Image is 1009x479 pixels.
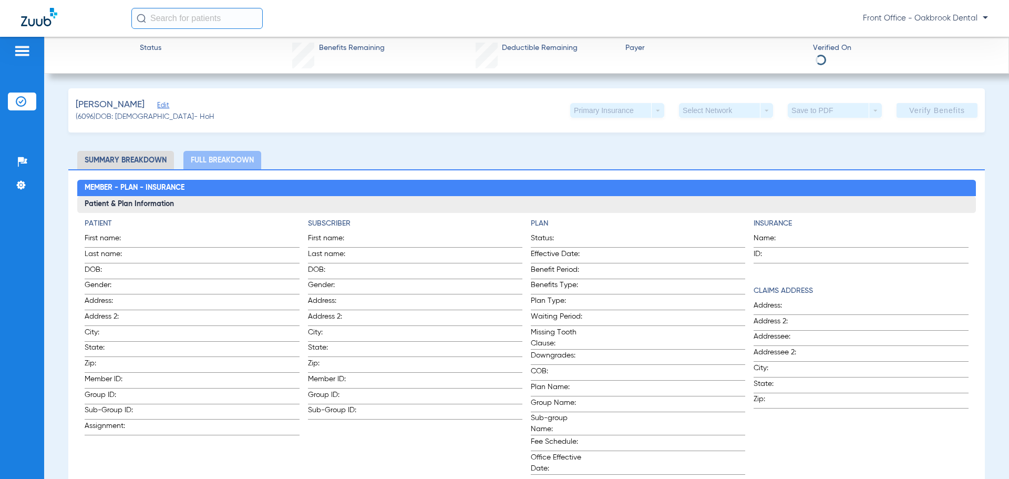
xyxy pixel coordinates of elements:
[85,295,136,310] span: Address:
[754,379,805,393] span: State:
[531,413,582,435] span: Sub-group Name:
[754,286,968,297] h4: Claims Address
[76,111,214,123] span: (6096) DOB: [DEMOGRAPHIC_DATA] - HoH
[308,342,359,356] span: State:
[308,358,359,372] span: Zip:
[85,218,299,229] h4: Patient
[754,363,805,377] span: City:
[77,151,174,169] li: Summary Breakdown
[85,405,136,419] span: Sub-Group ID:
[308,311,359,325] span: Address 2:
[85,311,136,325] span: Address 2:
[531,264,582,279] span: Benefit Period:
[308,390,359,404] span: Group ID:
[308,264,359,279] span: DOB:
[531,452,582,474] span: Office Effective Date:
[531,249,582,263] span: Effective Date:
[85,374,136,388] span: Member ID:
[85,280,136,294] span: Gender:
[85,390,136,404] span: Group ID:
[531,350,582,364] span: Downgrades:
[754,316,805,330] span: Address 2:
[754,331,805,345] span: Addressee:
[531,233,582,247] span: Status:
[754,394,805,408] span: Zip:
[531,295,582,310] span: Plan Type:
[308,405,359,419] span: Sub-Group ID:
[531,398,582,412] span: Group Name:
[85,358,136,372] span: Zip:
[625,43,804,54] span: Payer
[85,342,136,356] span: State:
[754,347,805,361] span: Addressee 2:
[754,233,783,247] span: Name:
[85,327,136,341] span: City:
[531,382,582,396] span: Plan Name:
[85,249,136,263] span: Last name:
[76,98,145,111] span: [PERSON_NAME]
[77,196,975,213] h3: Patient & Plan Information
[308,249,359,263] span: Last name:
[319,43,385,54] span: Benefits Remaining
[308,218,522,229] h4: Subscriber
[308,295,359,310] span: Address:
[85,264,136,279] span: DOB:
[502,43,578,54] span: Deductible Remaining
[77,180,975,197] h2: Member - Plan - Insurance
[308,374,359,388] span: Member ID:
[85,421,136,435] span: Assignment:
[531,327,582,349] span: Missing Tooth Clause:
[531,366,582,380] span: COB:
[531,280,582,294] span: Benefits Type:
[308,327,359,341] span: City:
[956,429,1009,479] iframe: Chat Widget
[813,43,992,54] span: Verified On
[754,300,805,314] span: Address:
[137,14,146,23] img: Search Icon
[308,280,359,294] span: Gender:
[754,218,968,229] h4: Insurance
[863,13,988,24] span: Front Office - Oakbrook Dental
[531,436,582,451] span: Fee Schedule:
[531,218,745,229] h4: Plan
[21,8,57,26] img: Zuub Logo
[308,233,359,247] span: First name:
[754,249,783,263] span: ID:
[183,151,261,169] li: Full Breakdown
[14,45,30,57] img: hamburger-icon
[131,8,263,29] input: Search for patients
[85,233,136,247] span: First name:
[531,311,582,325] span: Waiting Period:
[140,43,161,54] span: Status
[157,101,167,111] span: Edit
